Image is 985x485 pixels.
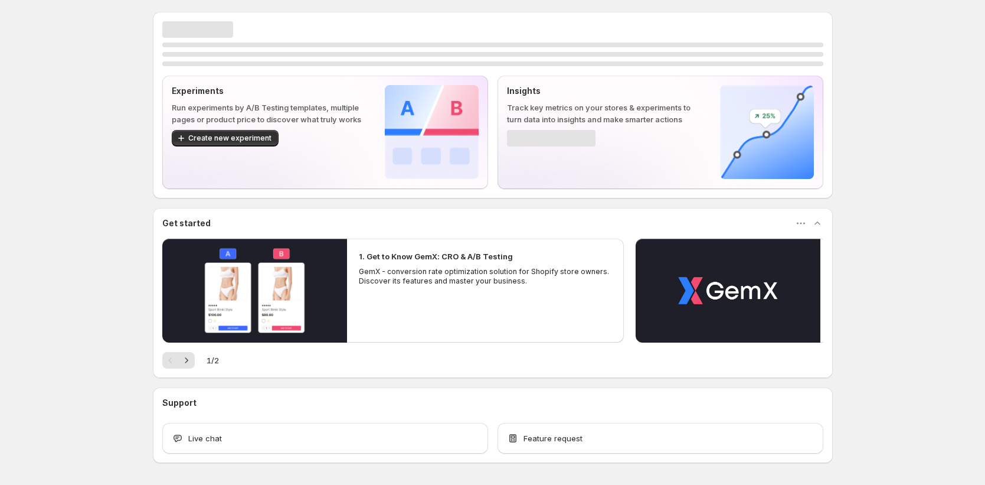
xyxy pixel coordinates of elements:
span: 1 / 2 [207,354,219,366]
p: GemX - conversion rate optimization solution for Shopify store owners. Discover its features and ... [359,267,613,286]
p: Insights [507,85,701,97]
p: Experiments [172,85,366,97]
span: Feature request [523,432,583,444]
span: Create new experiment [188,134,271,143]
span: Live chat [188,432,222,444]
h2: 1. Get to Know GemX: CRO & A/B Testing [359,250,513,262]
button: Create new experiment [172,130,279,147]
p: Track key metrics on your stores & experiments to turn data into insights and make smarter actions [507,102,701,125]
h3: Get started [162,217,211,229]
button: Next [178,352,195,369]
button: Play video [162,239,347,343]
h3: Support [162,397,197,409]
p: Run experiments by A/B Testing templates, multiple pages or product price to discover what truly ... [172,102,366,125]
img: Experiments [385,85,479,179]
button: Play video [636,239,820,343]
nav: Pagination [162,352,195,369]
img: Insights [720,85,814,179]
